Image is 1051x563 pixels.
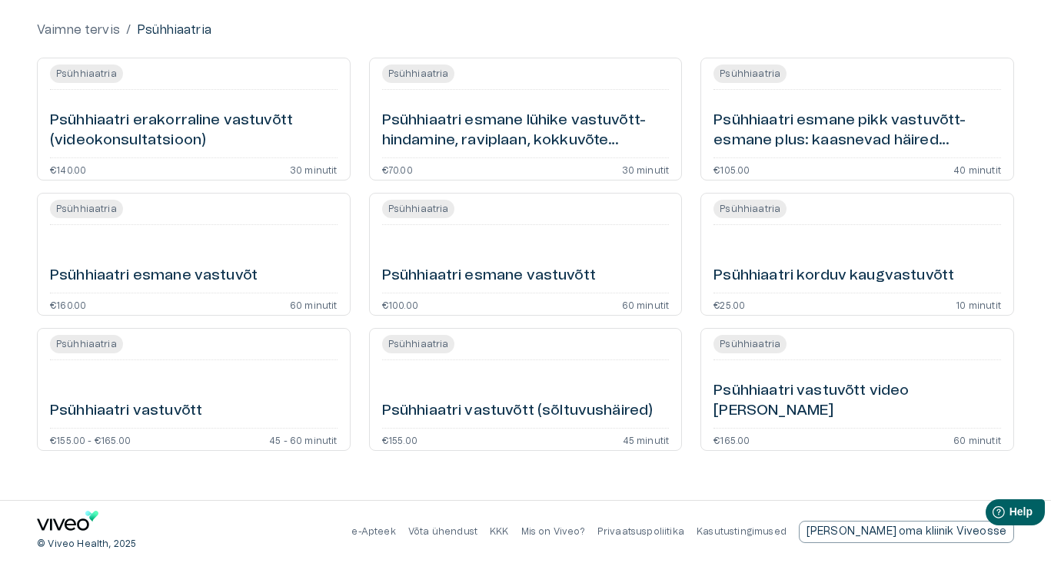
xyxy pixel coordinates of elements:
h6: Psühhiaatri esmane vastuvõtt [382,266,596,286]
p: / [126,21,131,39]
p: €100.00 [382,300,418,309]
p: 60 minutit [953,435,1001,444]
a: Send email to partnership request to viveo [799,521,1014,543]
p: © Viveo Health, 2025 [37,538,136,551]
p: €165.00 [713,435,750,444]
p: 10 minutit [956,300,1001,309]
span: Psühhiaatria [50,65,123,83]
span: Psühhiaatria [50,335,123,353]
iframe: Help widget launcher [931,493,1051,536]
a: Open service booking details [700,328,1014,451]
p: [PERSON_NAME] oma kliinik Viveosse [807,524,1006,540]
p: €160.00 [50,300,86,309]
h6: Psühhiaatri esmane vastuvõt [50,266,258,286]
span: Psühhiaatria [50,200,123,218]
p: 45 minutit [623,435,670,444]
p: Võta ühendust [408,525,477,538]
p: Psühhiaatria [137,21,211,39]
p: €105.00 [713,164,750,174]
a: Open service booking details [37,58,351,180]
span: Psühhiaatria [382,200,455,218]
p: 30 minutit [290,164,338,174]
div: [PERSON_NAME] oma kliinik Viveosse [799,521,1014,543]
a: Kasutustingimused [697,527,787,536]
span: Psühhiaatria [382,335,455,353]
p: 30 minutit [622,164,670,174]
a: Privaatsuspoliitika [597,527,684,536]
h6: Psühhiaatri vastuvõtt [50,401,202,422]
p: €140.00 [50,164,86,174]
h6: Psühhiaatri esmane lühike vastuvõtt- hindamine, raviplaan, kokkuvõte (videokonsultatsioon) [382,111,670,151]
a: Navigate to home page [37,511,98,536]
h6: Psühhiaatri esmane pikk vastuvõtt- esmane plus: kaasnevad häired (videokonsultatsioon) [713,111,1001,151]
span: Psühhiaatria [713,200,787,218]
h6: Psühhiaatri vastuvõtt video [PERSON_NAME] [713,381,1001,422]
p: €70.00 [382,164,413,174]
a: Open service booking details [700,58,1014,180]
span: Psühhiaatria [713,65,787,83]
h6: Psühhiaatri erakorraline vastuvõtt (videokonsultatsioon) [50,111,338,151]
p: 40 minutit [953,164,1001,174]
a: Open service booking details [700,193,1014,316]
p: €155.00 [382,435,417,444]
h6: Psühhiaatri vastuvõtt (sõltuvushäired) [382,401,654,422]
a: Open service booking details [369,328,683,451]
a: Open service booking details [369,193,683,316]
p: 45 - 60 minutit [269,435,338,444]
span: Psühhiaatria [382,65,455,83]
p: €25.00 [713,300,745,309]
span: Psühhiaatria [713,335,787,353]
a: Open service booking details [37,193,351,316]
h6: Psühhiaatri korduv kaugvastuvõtt [713,266,954,286]
a: KKK [490,527,509,536]
a: Vaimne tervis [37,21,120,39]
p: 60 minutit [622,300,670,309]
p: 60 minutit [290,300,338,309]
a: Open service booking details [369,58,683,180]
a: e-Apteek [351,527,395,536]
p: Mis on Viveo? [521,525,585,538]
p: €155.00 - €165.00 [50,435,131,444]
